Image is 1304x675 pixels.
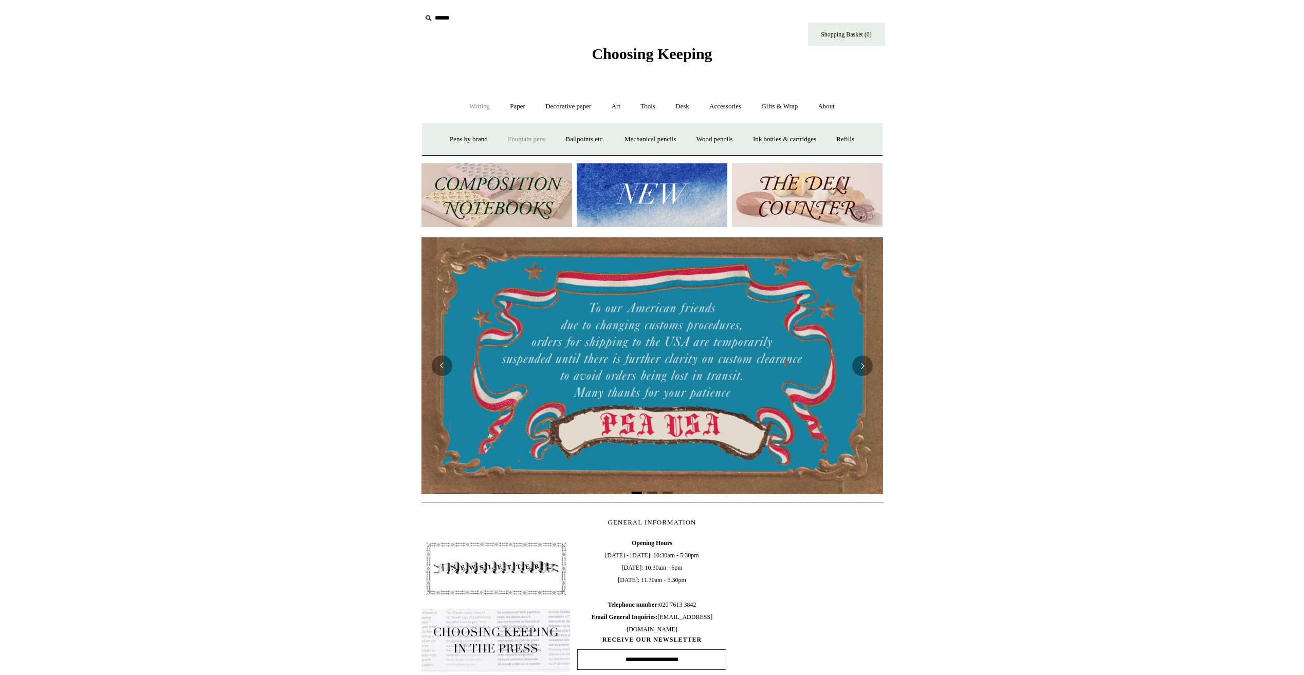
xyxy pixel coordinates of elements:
span: Choosing Keeping [592,45,712,62]
a: Mechanical pencils [615,126,686,153]
button: Page 3 [663,492,673,494]
a: Paper [501,93,535,120]
a: Refills [827,126,864,153]
img: 202302 Composition ledgers.jpg__PID:69722ee6-fa44-49dd-a067-31375e5d54ec [421,163,572,228]
a: Art [602,93,630,120]
a: Ballpoints etc. [557,126,614,153]
a: Pens by brand [440,126,497,153]
a: Desk [666,93,699,120]
span: [DATE] - [DATE]: 10:30am - 5:30pm [DATE]: 10.30am - 6pm [DATE]: 11.30am - 5.30pm 020 7613 3842 [577,537,726,635]
button: Next [852,355,873,376]
span: RECEIVE OUR NEWSLETTER [577,635,726,644]
a: Accessories [700,93,750,120]
b: Email General Inquiries: [592,613,658,621]
a: Fountain pens [499,126,555,153]
a: About [809,93,844,120]
button: Page 1 [632,492,642,494]
b: Opening Hours [632,539,672,547]
img: USA PSA .jpg__PID:33428022-6587-48b7-8b57-d7eefc91f15a [421,237,883,494]
img: pf-4db91bb9--1305-Newsletter-Button_1200x.jpg [421,537,571,601]
a: Gifts & Wrap [752,93,807,120]
span: [EMAIL_ADDRESS][DOMAIN_NAME] [592,613,712,633]
button: Previous [432,355,452,376]
span: GENERAL INFORMATION [608,518,696,526]
a: Tools [631,93,665,120]
img: pf-635a2b01-aa89-4342-bbcd-4371b60f588c--In-the-press-Button_1200x.jpg [421,609,571,672]
a: Shopping Basket (0) [808,23,885,46]
img: The Deli Counter [732,163,883,228]
b: Telephone number [608,601,659,608]
img: New.jpg__PID:f73bdf93-380a-4a35-bcfe-7823039498e1 [577,163,727,228]
a: Choosing Keeping [592,53,712,61]
button: Page 2 [647,492,657,494]
b: : [657,601,659,608]
a: Decorative paper [536,93,600,120]
a: Writing [460,93,499,120]
a: Ink bottles & cartridges [744,126,825,153]
a: Wood pencils [687,126,742,153]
